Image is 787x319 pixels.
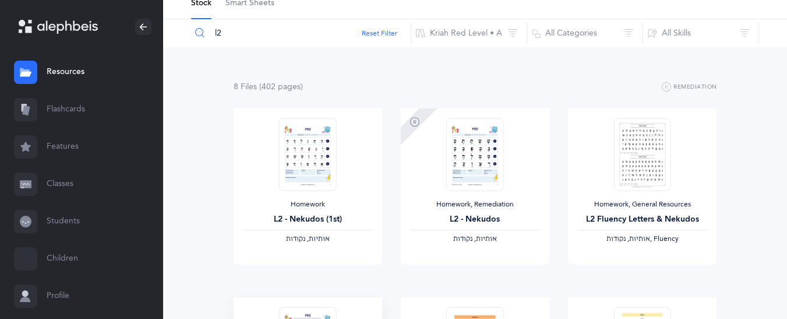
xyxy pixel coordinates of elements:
[577,213,707,226] div: L2 Fluency Letters & Nekudos
[243,213,373,226] div: L2 - Nekudos (1st)
[411,19,527,47] button: Kriah Red Level • A
[410,213,540,226] div: L2 - Nekudos
[643,19,759,47] button: All Skills
[286,234,330,243] span: ‫אותיות, נקודות‬
[410,200,540,209] div: Homework, Remediation
[453,234,497,243] span: ‫אותיות, נקודות‬
[253,82,257,92] span: s
[243,200,373,209] div: Homework
[614,118,671,191] img: FluencyProgram-SpeedReading-L2_thumbnail_1736302935.png
[279,118,336,191] img: Homework_L2_Nekudos_R_EN_1_thumbnail_1731617499.png
[577,234,707,244] div: , Fluency
[259,82,303,92] span: (402 page )
[527,19,643,47] button: All Categories
[446,118,503,191] img: RemediationHomework-L2-Nekudos-K_EN_thumbnail_1724296785.png
[362,28,397,38] button: Reset Filter
[190,19,411,47] input: Search Resources
[606,234,650,243] span: ‫אותיות, נקודות‬
[662,80,717,94] button: Remediation
[297,82,301,92] span: s
[577,200,707,209] div: Homework, General Resources
[234,82,257,92] span: 8 File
